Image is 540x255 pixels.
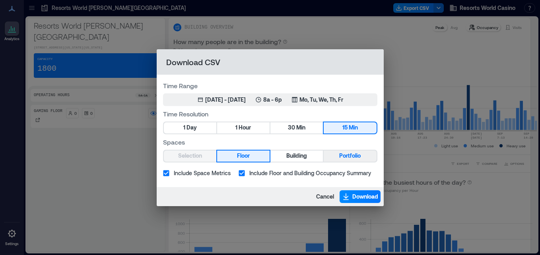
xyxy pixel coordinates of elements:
[296,123,305,133] span: Min
[314,190,336,203] button: Cancel
[352,193,378,201] span: Download
[342,123,348,133] span: 15
[288,123,295,133] span: 30
[340,190,381,203] button: Download
[163,93,377,106] button: [DATE] - [DATE]8a - 6pMo, Tu, We, Th, Fr
[163,137,377,147] label: Spaces
[157,49,384,75] h2: Download CSV
[316,193,334,201] span: Cancel
[270,151,323,162] button: Building
[339,151,361,161] span: Portfolio
[174,169,231,177] span: Include Space Metrics
[205,96,246,104] div: [DATE] - [DATE]
[349,123,358,133] span: Min
[186,123,197,133] span: Day
[183,123,185,133] span: 1
[163,81,377,90] label: Time Range
[263,96,282,104] p: 8a - 6p
[249,169,371,177] span: Include Floor and Building Occupancy Summary
[324,151,376,162] button: Portfolio
[237,151,250,161] span: Floor
[235,123,237,133] span: 1
[164,122,216,133] button: 1 Day
[217,151,270,162] button: Floor
[239,123,251,133] span: Hour
[163,109,377,118] label: Time Resolution
[270,122,323,133] button: 30 Min
[286,151,307,161] span: Building
[324,122,376,133] button: 15 Min
[299,96,343,104] p: Mo, Tu, We, Th, Fr
[217,122,270,133] button: 1 Hour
